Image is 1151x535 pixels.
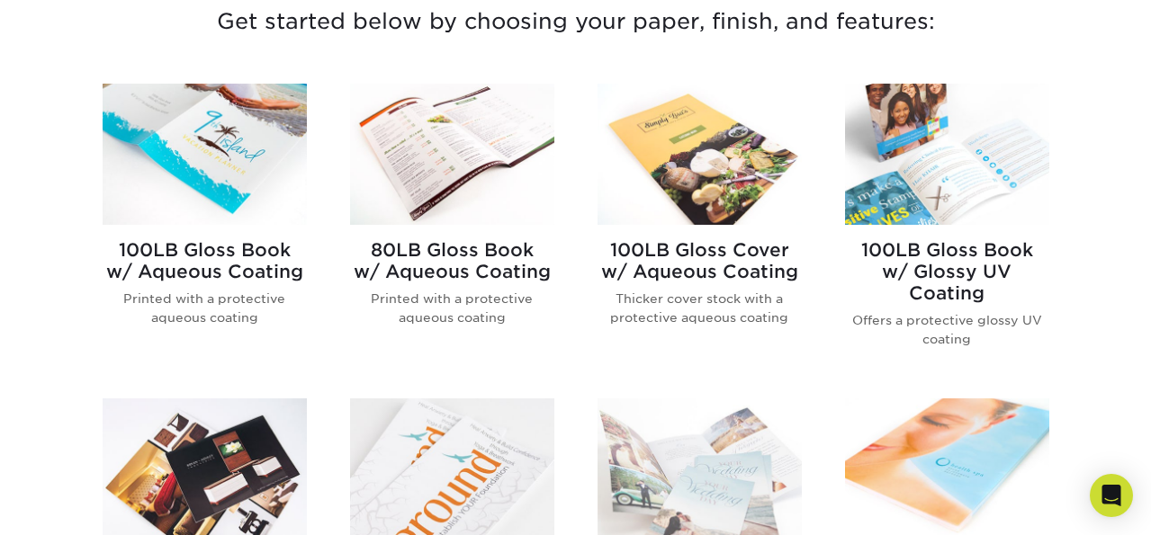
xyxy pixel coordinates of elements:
h2: 100LB Gloss Cover w/ Aqueous Coating [598,239,802,282]
h2: 100LB Gloss Book w/ Glossy UV Coating [845,239,1049,304]
img: 100LB Gloss Book<br/>w/ Glossy UV Coating Brochures & Flyers [845,84,1049,225]
p: Printed with a protective aqueous coating [103,290,307,326]
a: 100LB Gloss Cover<br/>w/ Aqueous Coating Brochures & Flyers 100LB Gloss Coverw/ Aqueous Coating T... [598,84,802,377]
img: 80LB Gloss Book<br/>w/ Aqueous Coating Brochures & Flyers [350,84,554,225]
a: 100LB Gloss Book<br/>w/ Aqueous Coating Brochures & Flyers 100LB Gloss Bookw/ Aqueous Coating Pri... [103,84,307,377]
img: 100LB Gloss Book<br/>w/ Aqueous Coating Brochures & Flyers [103,84,307,225]
p: Printed with a protective aqueous coating [350,290,554,326]
p: Thicker cover stock with a protective aqueous coating [598,290,802,326]
h2: 80LB Gloss Book w/ Aqueous Coating [350,239,554,282]
h2: 100LB Gloss Book w/ Aqueous Coating [103,239,307,282]
img: 100LB Gloss Cover<br/>w/ Aqueous Coating Brochures & Flyers [598,84,802,225]
div: Open Intercom Messenger [1090,474,1133,517]
a: 80LB Gloss Book<br/>w/ Aqueous Coating Brochures & Flyers 80LB Gloss Bookw/ Aqueous Coating Print... [350,84,554,377]
iframe: Google Customer Reviews [4,480,153,529]
a: 100LB Gloss Book<br/>w/ Glossy UV Coating Brochures & Flyers 100LB Gloss Bookw/ Glossy UV Coating... [845,84,1049,377]
p: Offers a protective glossy UV coating [845,311,1049,348]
